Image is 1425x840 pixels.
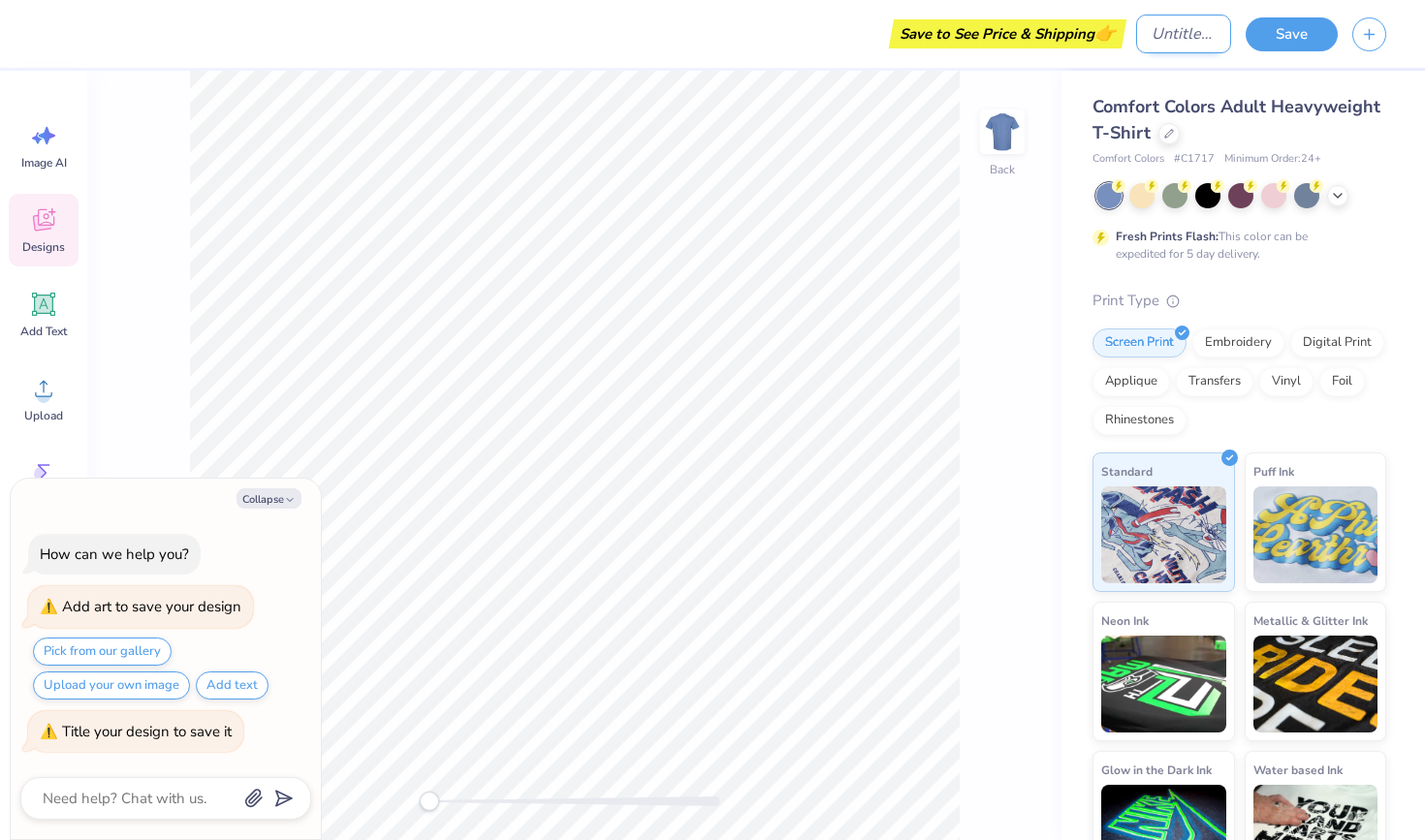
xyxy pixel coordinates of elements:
div: Applique [1092,367,1170,396]
span: Water based Ink [1253,760,1343,780]
img: Back [983,112,1022,151]
strong: Fresh Prints Flash: [1116,229,1219,244]
div: How can we help you? [40,544,189,564]
div: Digital Print [1290,328,1384,358]
span: Add Text [20,324,67,339]
button: Add text [196,671,269,700]
div: Back [990,161,1015,178]
span: Puff Ink [1253,461,1294,482]
span: Comfort Colors [1092,151,1164,168]
div: Accessibility label [420,792,439,811]
button: Pick from our gallery [33,638,172,666]
div: Save to See Price & Shipping [894,19,1122,48]
button: Upload your own image [33,671,190,700]
div: Print Type [1092,290,1386,312]
span: Standard [1101,461,1153,482]
button: Save [1246,17,1338,51]
div: Foil [1319,367,1365,396]
div: Rhinestones [1092,406,1187,435]
img: Puff Ink [1253,486,1378,583]
span: Designs [22,239,65,255]
span: Comfort Colors Adult Heavyweight T-Shirt [1092,95,1380,144]
span: Image AI [21,155,67,171]
img: Standard [1101,486,1226,583]
div: Add art to save your design [62,597,241,616]
button: Collapse [237,488,301,509]
input: Untitled Design [1136,15,1231,53]
div: Transfers [1176,367,1253,396]
div: Screen Print [1092,328,1187,358]
div: Embroidery [1192,328,1284,358]
div: This color can be expedited for 5 day delivery. [1116,228,1354,263]
span: Minimum Order: 24 + [1224,151,1321,168]
span: Metallic & Glitter Ink [1253,610,1368,631]
div: Title your design to save it [62,722,232,741]
span: 👉 [1094,21,1116,45]
div: Vinyl [1259,367,1314,396]
span: Neon Ink [1101,610,1149,631]
span: Glow in the Dark Ink [1101,760,1212,780]
span: # C1717 [1174,151,1215,168]
img: Neon Ink [1101,636,1226,732]
img: Metallic & Glitter Ink [1253,636,1378,732]
span: Upload [24,408,63,423]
